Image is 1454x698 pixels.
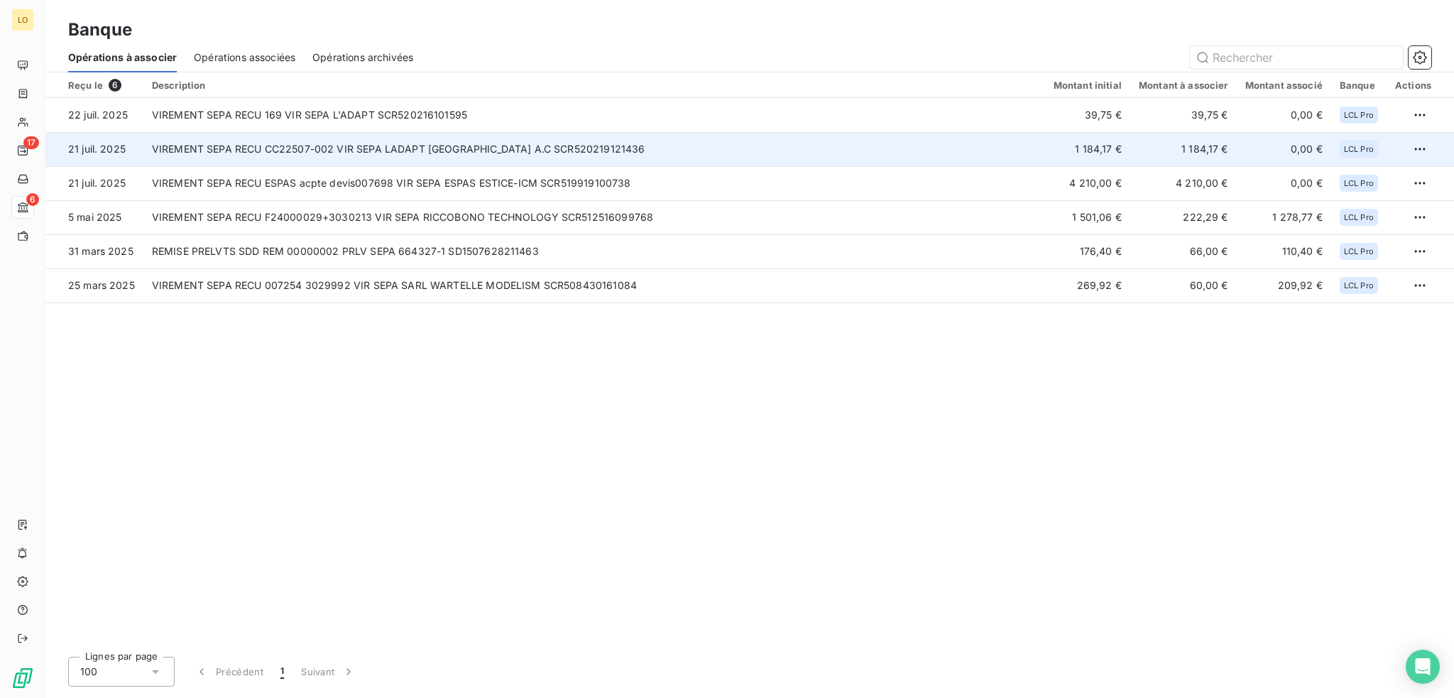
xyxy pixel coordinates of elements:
[1237,234,1331,268] td: 110,40 €
[1237,268,1331,302] td: 209,92 €
[1344,145,1374,153] span: LCL Pro
[1344,213,1374,222] span: LCL Pro
[11,196,33,219] a: 6
[1344,179,1374,187] span: LCL Pro
[1344,111,1374,119] span: LCL Pro
[1237,166,1331,200] td: 0,00 €
[11,9,34,31] div: LO
[1344,247,1374,256] span: LCL Pro
[143,234,1045,268] td: REMISE PRELVTS SDD REM 00000002 PRLV SEPA 664327-1 SD1507628211463
[143,132,1045,166] td: VIREMENT SEPA RECU CC22507-002 VIR SEPA LADAPT [GEOGRAPHIC_DATA] A.C SCR520219121436
[280,665,284,679] span: 1
[45,166,143,200] td: 21 juil. 2025
[1237,98,1331,132] td: 0,00 €
[45,268,143,302] td: 25 mars 2025
[68,50,177,65] span: Opérations à associer
[23,136,39,149] span: 17
[143,200,1045,234] td: VIREMENT SEPA RECU F24000029+3030213 VIR SEPA RICCOBONO TECHNOLOGY SCR512516099768
[45,132,143,166] td: 21 juil. 2025
[45,234,143,268] td: 31 mars 2025
[1045,132,1130,166] td: 1 184,17 €
[1130,200,1237,234] td: 222,29 €
[68,79,135,92] div: Reçu le
[1237,200,1331,234] td: 1 278,77 €
[109,79,121,92] span: 6
[1190,46,1403,69] input: Rechercher
[1245,80,1323,91] div: Montant associé
[1344,281,1374,290] span: LCL Pro
[143,166,1045,200] td: VIREMENT SEPA RECU ESPAS acpte devis007698 VIR SEPA ESPAS ESTICE-ICM SCR519919100738
[143,98,1045,132] td: VIREMENT SEPA RECU 169 VIR SEPA L'ADAPT SCR520216101595
[1139,80,1228,91] div: Montant à associer
[1130,268,1237,302] td: 60,00 €
[186,657,272,687] button: Précédent
[1130,234,1237,268] td: 66,00 €
[45,98,143,132] td: 22 juil. 2025
[11,667,34,689] img: Logo LeanPay
[1045,98,1130,132] td: 39,75 €
[152,80,1037,91] div: Description
[1045,234,1130,268] td: 176,40 €
[1237,132,1331,166] td: 0,00 €
[68,17,132,43] h3: Banque
[1054,80,1122,91] div: Montant initial
[80,665,97,679] span: 100
[1406,650,1440,684] div: Open Intercom Messenger
[1045,200,1130,234] td: 1 501,06 €
[1130,166,1237,200] td: 4 210,00 €
[1045,166,1130,200] td: 4 210,00 €
[1045,268,1130,302] td: 269,92 €
[1130,132,1237,166] td: 1 184,17 €
[194,50,295,65] span: Opérations associées
[312,50,413,65] span: Opérations archivées
[1130,98,1237,132] td: 39,75 €
[272,657,293,687] button: 1
[293,657,364,687] button: Suivant
[45,200,143,234] td: 5 mai 2025
[1395,80,1431,91] div: Actions
[26,193,39,206] span: 6
[1340,80,1378,91] div: Banque
[11,139,33,162] a: 17
[143,268,1045,302] td: VIREMENT SEPA RECU 007254 3029992 VIR SEPA SARL WARTELLE MODELISM SCR508430161084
